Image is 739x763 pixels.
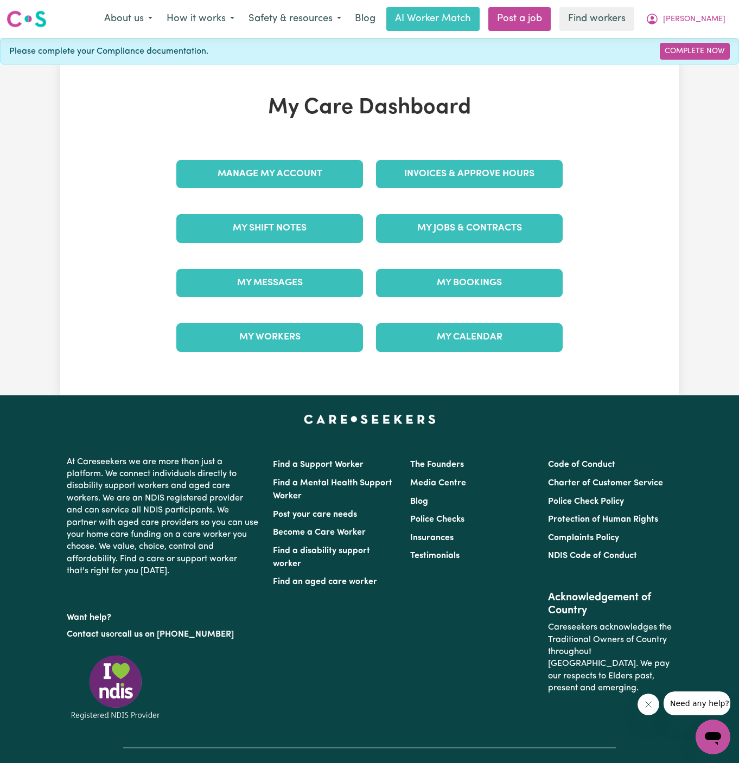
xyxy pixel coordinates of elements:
[410,497,428,506] a: Blog
[548,617,672,698] p: Careseekers acknowledges the Traditional Owners of Country throughout [GEOGRAPHIC_DATA]. We pay o...
[386,7,480,31] a: AI Worker Match
[548,552,637,560] a: NDIS Code of Conduct
[67,452,260,582] p: At Careseekers we are more than just a platform. We connect individuals directly to disability su...
[638,694,659,715] iframe: Close message
[348,7,382,31] a: Blog
[660,43,730,60] a: Complete Now
[176,269,363,297] a: My Messages
[273,510,357,519] a: Post your care needs
[273,479,392,501] a: Find a Mental Health Support Worker
[241,8,348,30] button: Safety & resources
[376,323,563,351] a: My Calendar
[376,160,563,188] a: Invoices & Approve Hours
[9,45,208,58] span: Please complete your Compliance documentation.
[273,528,366,537] a: Become a Care Worker
[273,547,370,568] a: Find a disability support worker
[273,460,364,469] a: Find a Support Worker
[559,7,634,31] a: Find workers
[410,460,464,469] a: The Founders
[410,479,466,488] a: Media Centre
[67,630,110,639] a: Contact us
[548,497,624,506] a: Police Check Policy
[548,479,663,488] a: Charter of Customer Service
[176,160,363,188] a: Manage My Account
[376,214,563,242] a: My Jobs & Contracts
[67,607,260,624] p: Want help?
[176,214,363,242] a: My Shift Notes
[176,323,363,351] a: My Workers
[548,534,619,542] a: Complaints Policy
[160,8,241,30] button: How it works
[376,269,563,297] a: My Bookings
[7,7,47,31] a: Careseekers logo
[663,14,725,25] span: [PERSON_NAME]
[7,9,47,29] img: Careseekers logo
[67,653,164,721] img: Registered NDIS provider
[97,8,160,30] button: About us
[410,552,460,560] a: Testimonials
[696,720,730,754] iframe: Button to launch messaging window
[548,460,615,469] a: Code of Conduct
[170,95,569,121] h1: My Care Dashboard
[118,630,234,639] a: call us on [PHONE_NUMBER]
[639,8,732,30] button: My Account
[664,691,730,715] iframe: Message from company
[410,534,454,542] a: Insurances
[67,624,260,645] p: or
[548,515,658,524] a: Protection of Human Rights
[273,578,377,586] a: Find an aged care worker
[488,7,551,31] a: Post a job
[304,415,436,424] a: Careseekers home page
[410,515,464,524] a: Police Checks
[548,591,672,617] h2: Acknowledgement of Country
